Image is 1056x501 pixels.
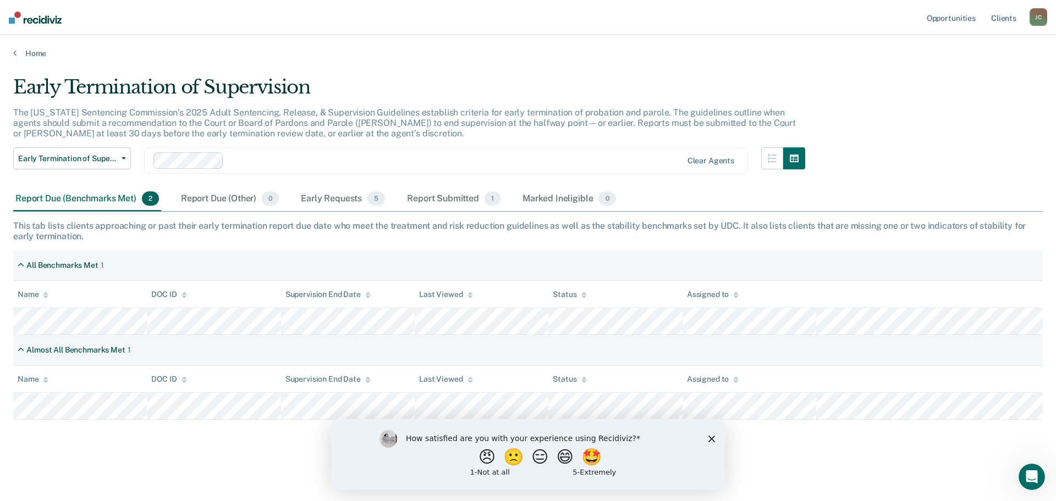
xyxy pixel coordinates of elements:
span: 1 [485,191,501,206]
div: Marked Ineligible0 [520,187,618,211]
div: Report Due (Other)0 [179,187,281,211]
span: 0 [262,191,279,206]
span: 0 [598,191,615,206]
button: Early Termination of Supervision [13,147,131,169]
div: DOC ID [151,290,186,299]
div: 1 [101,261,104,270]
p: The [US_STATE] Sentencing Commission’s 2025 Adult Sentencing, Release, & Supervision Guidelines e... [13,107,796,139]
div: Supervision End Date [285,375,371,384]
iframe: Survey by Kim from Recidiviz [331,419,725,490]
div: This tab lists clients approaching or past their early termination report due date who meet the t... [13,221,1043,241]
div: Status [553,375,586,384]
div: Status [553,290,586,299]
div: Clear agents [687,156,734,166]
div: All Benchmarks Met1 [13,256,108,274]
button: JC [1030,8,1047,26]
div: J C [1030,8,1047,26]
div: Almost All Benchmarks Met [26,345,125,355]
span: 2 [142,191,159,206]
div: Assigned to [687,290,739,299]
div: All Benchmarks Met [26,261,98,270]
span: 5 [367,191,385,206]
div: Name [18,290,48,299]
div: Assigned to [687,375,739,384]
img: Recidiviz [9,12,62,24]
div: Early Termination of Supervision [13,76,805,107]
div: Report Submitted1 [405,187,503,211]
div: DOC ID [151,375,186,384]
a: Home [13,48,1043,58]
div: Last Viewed [419,290,472,299]
iframe: Intercom live chat [1019,464,1045,490]
span: Early Termination of Supervision [18,154,117,163]
div: Almost All Benchmarks Met1 [13,341,135,359]
div: Name [18,375,48,384]
div: Report Due (Benchmarks Met)2 [13,187,161,211]
div: Supervision End Date [285,290,371,299]
div: Last Viewed [419,375,472,384]
div: 1 [128,345,131,355]
div: Early Requests5 [299,187,387,211]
